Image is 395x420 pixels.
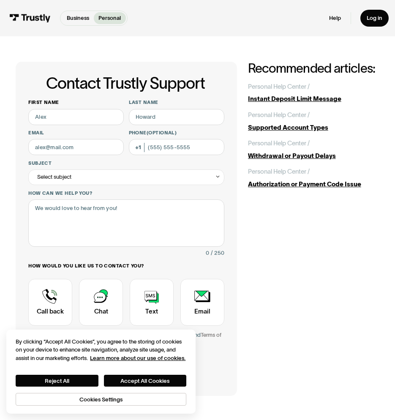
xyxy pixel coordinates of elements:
p: Personal [98,14,121,22]
form: Contact Trustly Support [28,99,224,383]
input: (555) 555-5555 [129,139,224,155]
div: Personal Help Center / [248,139,310,148]
div: Privacy [16,338,186,406]
a: Personal Help Center /Instant Deposit Limit Message [248,82,379,104]
div: Select subject [28,169,224,185]
div: Instant Deposit Limit Message [248,94,379,104]
div: Personal Help Center / [248,110,310,120]
div: Withdrawal or Payout Delays [248,151,379,161]
h1: Contact Trustly Support [27,74,224,92]
h2: Recommended articles: [248,62,379,76]
a: Log in [360,10,389,26]
button: Reject All [16,375,98,387]
a: More information about your privacy, opens in a new tab [90,355,185,361]
a: Help [329,14,341,22]
label: How can we help you? [28,190,224,196]
label: Email [28,130,124,136]
div: Personal Help Center / [248,167,310,176]
label: How would you like us to contact you? [28,263,224,269]
div: Select subject [37,172,71,182]
div: Log in [367,14,382,22]
button: Accept All Cookies [104,375,186,387]
p: Business [67,14,89,22]
input: alex@mail.com [28,139,124,155]
div: Supported Account Types [248,123,379,132]
label: Phone [129,130,224,136]
label: Last name [129,99,224,106]
a: Personal Help Center /Withdrawal or Payout Delays [248,139,379,161]
button: Cookies Settings [16,393,186,406]
div: By clicking “Accept All Cookies”, you agree to the storing of cookies on your device to enhance s... [16,338,186,363]
label: First name [28,99,124,106]
div: Authorization or Payment Code Issue [248,180,379,189]
a: Personal Help Center /Authorization or Payment Code Issue [248,167,379,189]
input: Alex [28,109,124,125]
div: / 250 [211,248,224,258]
img: Trustly Logo [9,14,50,23]
div: Cookie banner [6,330,196,414]
a: Business [62,12,94,24]
span: (Optional) [147,130,177,135]
label: Subject [28,160,224,166]
a: Personal [94,12,125,24]
input: Howard [129,109,224,125]
div: 0 [206,248,209,258]
div: Personal Help Center / [248,82,310,91]
a: Personal Help Center /Supported Account Types [248,110,379,132]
